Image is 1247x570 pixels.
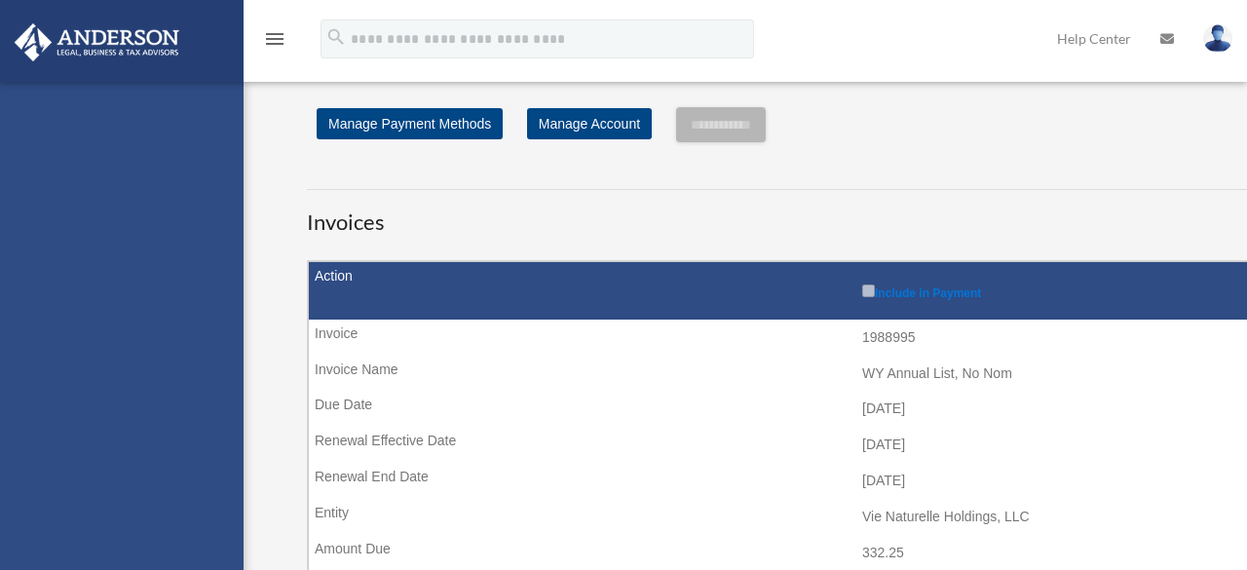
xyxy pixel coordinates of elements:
img: User Pic [1203,24,1232,53]
a: menu [263,34,286,51]
img: Anderson Advisors Platinum Portal [9,23,185,61]
i: menu [263,27,286,51]
input: Include in Payment [862,285,875,297]
a: Manage Account [527,108,652,139]
a: Manage Payment Methods [317,108,503,139]
i: search [325,26,347,48]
